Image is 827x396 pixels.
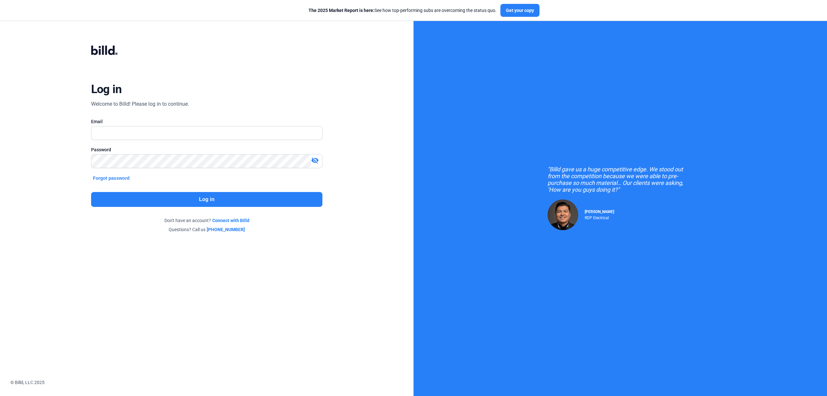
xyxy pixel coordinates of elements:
[500,4,539,17] button: Get your copy
[91,217,323,224] div: Don't have an account?
[207,226,245,233] a: [PHONE_NUMBER]
[548,199,578,230] img: Raul Pacheco
[548,166,693,193] div: "Billd gave us a huge competitive edge. We stood out from the competition because we were able to...
[91,100,189,108] div: Welcome to Billd! Please log in to continue.
[585,214,614,220] div: RDP Electrical
[212,217,249,224] a: Connect with Billd
[91,175,132,182] button: Forgot password
[91,146,323,153] div: Password
[91,226,323,233] div: Questions? Call us
[91,82,122,96] div: Log in
[91,118,323,125] div: Email
[309,7,497,14] div: See how top-performing subs are overcoming the status quo.
[91,192,323,207] button: Log in
[311,156,319,164] mat-icon: visibility_off
[585,209,614,214] span: [PERSON_NAME]
[309,8,374,13] span: The 2025 Market Report is here:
